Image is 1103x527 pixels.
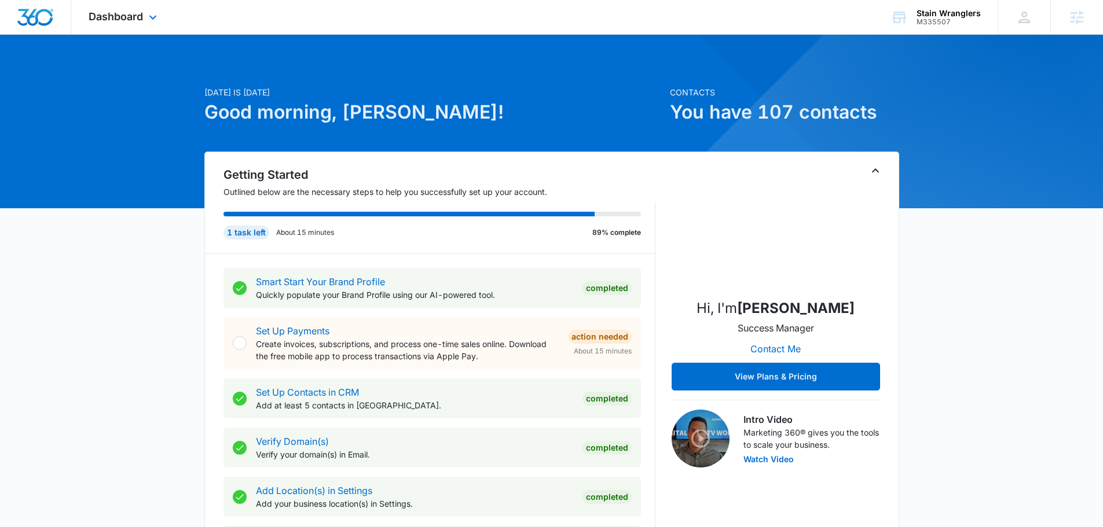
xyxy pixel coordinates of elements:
[256,399,573,411] p: Add at least 5 contacts in [GEOGRAPHIC_DATA].
[737,300,855,316] strong: [PERSON_NAME]
[256,338,559,362] p: Create invoices, subscriptions, and process one-time sales online. Download the free mobile app t...
[743,455,794,463] button: Watch Video
[574,346,632,356] span: About 15 minutes
[738,321,814,335] p: Success Manager
[582,281,632,295] div: Completed
[672,363,880,390] button: View Plans & Pricing
[568,330,632,344] div: Action Needed
[256,276,385,288] a: Smart Start Your Brand Profile
[582,392,632,406] div: Completed
[256,289,573,301] p: Quickly populate your Brand Profile using our AI-powered tool.
[917,18,981,26] div: account id
[869,164,882,178] button: Toggle Collapse
[743,426,880,451] p: Marketing 360® gives you the tools to scale your business.
[256,497,573,510] p: Add your business location(s) in Settings.
[697,298,855,319] p: Hi, I'm
[256,386,359,398] a: Set Up Contacts in CRM
[582,490,632,504] div: Completed
[204,86,663,98] p: [DATE] is [DATE]
[739,335,812,363] button: Contact Me
[743,412,880,426] h3: Intro Video
[276,227,334,238] p: About 15 minutes
[204,98,663,126] h1: Good morning, [PERSON_NAME]!
[223,226,269,239] div: 1 task left
[89,10,143,23] span: Dashboard
[256,485,372,496] a: Add Location(s) in Settings
[718,173,834,289] img: Brandon Henson
[582,441,632,455] div: Completed
[592,227,641,238] p: 89% complete
[670,86,899,98] p: Contacts
[670,98,899,126] h1: You have 107 contacts
[223,166,655,183] h2: Getting Started
[672,410,730,467] img: Intro Video
[223,186,655,198] p: Outlined below are the necessary steps to help you successfully set up your account.
[256,436,329,447] a: Verify Domain(s)
[256,448,573,460] p: Verify your domain(s) in Email.
[917,9,981,18] div: account name
[256,325,329,337] a: Set Up Payments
